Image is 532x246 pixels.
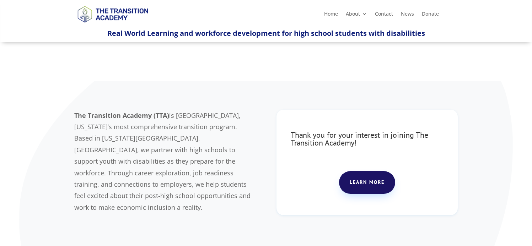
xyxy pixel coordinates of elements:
[74,21,151,28] a: Logo-Noticias
[74,1,151,27] img: TTA Brand_TTA Primary Logo_Horizontal_Light BG
[324,11,338,19] a: Home
[401,11,414,19] a: News
[422,11,439,19] a: Donate
[346,11,367,19] a: About
[375,11,393,19] a: Contact
[74,111,251,212] span: is [GEOGRAPHIC_DATA], [US_STATE]’s most comprehensive transition program. Based in [US_STATE][GEO...
[74,111,169,120] b: The Transition Academy (TTA)
[107,28,425,38] span: Real World Learning and workforce development for high school students with disabilities
[339,171,395,194] a: Learn more
[291,130,428,148] span: Thank you for your interest in joining The Transition Academy!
